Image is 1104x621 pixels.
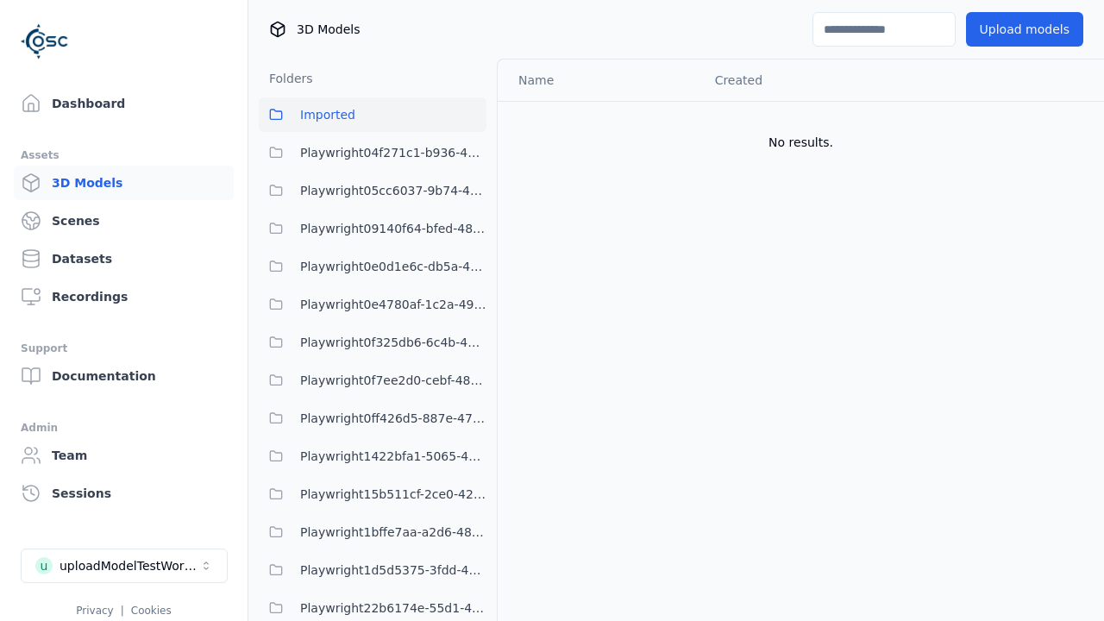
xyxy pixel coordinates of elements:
[14,279,234,314] a: Recordings
[300,598,486,618] span: Playwright22b6174e-55d1-406d-adb6-17e426fa5cd6
[259,211,486,246] button: Playwright09140f64-bfed-4894-9ae1-f5b1e6c36039
[14,166,234,200] a: 3D Models
[35,557,53,574] div: u
[259,135,486,170] button: Playwright04f271c1-b936-458c-b5f6-36ca6337f11a
[300,256,486,277] span: Playwright0e0d1e6c-db5a-4244-b424-632341d2c1b4
[300,332,486,353] span: Playwright0f325db6-6c4b-4947-9a8f-f4487adedf2c
[259,439,486,474] button: Playwright1422bfa1-5065-45c6-98b3-ab75e32174d7
[300,104,355,125] span: Imported
[259,97,486,132] button: Imported
[300,408,486,429] span: Playwright0ff426d5-887e-47ce-9e83-c6f549f6a63f
[966,12,1083,47] button: Upload models
[259,553,486,587] button: Playwright1d5d5375-3fdd-4b0e-8fd8-21d261a2c03b
[21,338,227,359] div: Support
[498,101,1104,184] td: No results.
[300,560,486,580] span: Playwright1d5d5375-3fdd-4b0e-8fd8-21d261a2c03b
[259,287,486,322] button: Playwright0e4780af-1c2a-492e-901c-6880da17528a
[14,438,234,473] a: Team
[300,294,486,315] span: Playwright0e4780af-1c2a-492e-901c-6880da17528a
[14,204,234,238] a: Scenes
[14,241,234,276] a: Datasets
[498,60,701,101] th: Name
[300,370,486,391] span: Playwright0f7ee2d0-cebf-4840-a756-5a7a26222786
[259,515,486,549] button: Playwright1bffe7aa-a2d6-48ff-926d-a47ed35bd152
[259,249,486,284] button: Playwright0e0d1e6c-db5a-4244-b424-632341d2c1b4
[14,86,234,121] a: Dashboard
[21,145,227,166] div: Assets
[259,401,486,436] button: Playwright0ff426d5-887e-47ce-9e83-c6f549f6a63f
[259,70,313,87] h3: Folders
[60,557,199,574] div: uploadModelTestWorkspace
[121,605,124,617] span: |
[21,549,228,583] button: Select a workspace
[300,180,486,201] span: Playwright05cc6037-9b74-4704-86c6-3ffabbdece83
[21,17,69,66] img: Logo
[21,417,227,438] div: Admin
[701,60,909,101] th: Created
[297,21,360,38] span: 3D Models
[300,142,486,163] span: Playwright04f271c1-b936-458c-b5f6-36ca6337f11a
[131,605,172,617] a: Cookies
[259,325,486,360] button: Playwright0f325db6-6c4b-4947-9a8f-f4487adedf2c
[300,522,486,543] span: Playwright1bffe7aa-a2d6-48ff-926d-a47ed35bd152
[300,484,486,505] span: Playwright15b511cf-2ce0-42d4-aab5-f050ff96fb05
[300,446,486,467] span: Playwright1422bfa1-5065-45c6-98b3-ab75e32174d7
[76,605,113,617] a: Privacy
[14,476,234,511] a: Sessions
[259,363,486,398] button: Playwright0f7ee2d0-cebf-4840-a756-5a7a26222786
[300,218,486,239] span: Playwright09140f64-bfed-4894-9ae1-f5b1e6c36039
[259,477,486,511] button: Playwright15b511cf-2ce0-42d4-aab5-f050ff96fb05
[14,359,234,393] a: Documentation
[259,173,486,208] button: Playwright05cc6037-9b74-4704-86c6-3ffabbdece83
